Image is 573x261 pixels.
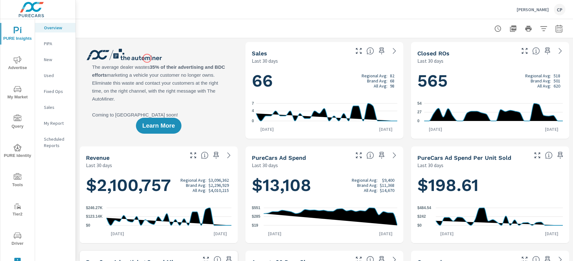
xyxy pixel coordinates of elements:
[417,161,443,169] p: Last 30 days
[417,110,422,115] text: 27
[531,78,551,83] p: Brand Avg:
[554,83,560,88] p: 620
[532,47,540,55] span: Number of Repair Orders Closed by the selected dealership group over the selected time range. [So...
[209,188,229,193] p: $4,010,215
[252,206,260,210] text: $551
[542,46,553,56] span: Save this to your personalized report
[553,22,565,35] button: Select Date Range
[362,73,387,78] p: Regional Avg:
[390,73,394,78] p: 82
[436,230,458,237] p: [DATE]
[545,152,553,159] span: Average cost of advertising per each vehicle sold at the dealer over the selected date range. The...
[417,223,422,228] text: $0
[377,150,387,160] span: Save this to your personalized report
[35,23,75,32] div: Overview
[264,230,286,237] p: [DATE]
[375,126,397,132] p: [DATE]
[201,152,209,159] span: Total sales revenue over the selected date range. [Source: This data is sourced from the dealer’s...
[554,4,565,15] div: CP
[209,178,229,183] p: $3,096,362
[357,183,378,188] p: Brand Avg:
[35,134,75,150] div: Scheduled Reports
[2,85,33,101] span: My Market
[507,22,520,35] button: "Export Report to PDF"
[252,101,254,106] text: 7
[382,178,394,183] p: $9,400
[86,161,112,169] p: Last 30 days
[2,173,33,189] span: Tools
[389,150,400,160] a: See more details in report
[86,215,103,219] text: $123.14K
[224,150,234,160] a: See more details in report
[377,46,387,56] span: Save this to your personalized report
[352,178,378,183] p: Regional Avg:
[136,118,181,134] button: Learn More
[2,232,33,247] span: Driver
[86,206,103,210] text: $246.27K
[2,56,33,72] span: Advertise
[366,47,374,55] span: Number of vehicles sold by the dealership over the selected date range. [Source: This data is sou...
[522,22,535,35] button: Print Report
[525,73,551,78] p: Regional Avg:
[35,118,75,128] div: My Report
[106,230,129,237] p: [DATE]
[252,109,254,113] text: 4
[555,46,565,56] a: See more details in report
[252,161,278,169] p: Last 30 days
[354,46,364,56] button: Make Fullscreen
[517,7,549,12] p: [PERSON_NAME]
[86,154,110,161] h5: Revenue
[142,123,175,129] span: Learn More
[417,57,443,65] p: Last 30 days
[380,188,394,193] p: $14,670
[44,25,70,31] p: Overview
[390,78,394,83] p: 68
[364,188,378,193] p: All Avg:
[2,27,33,42] span: PURE Insights
[417,101,422,106] text: 54
[252,223,258,228] text: $19
[180,178,206,183] p: Regional Avg:
[35,71,75,80] div: Used
[35,102,75,112] div: Sales
[44,136,70,149] p: Scheduled Reports
[193,188,206,193] p: All Avg:
[35,87,75,96] div: Fixed Ops
[2,144,33,159] span: PURE Identity
[86,223,90,228] text: $0
[44,104,70,110] p: Sales
[252,119,254,123] text: 0
[417,50,449,57] h5: Closed ROs
[366,152,374,159] span: Total cost of media for all PureCars channels for the selected dealership group over the selected...
[186,183,206,188] p: Brand Avg:
[354,150,364,160] button: Make Fullscreen
[367,78,387,83] p: Brand Avg:
[424,126,447,132] p: [DATE]
[209,230,231,237] p: [DATE]
[35,39,75,48] div: PIPA
[256,126,278,132] p: [DATE]
[417,154,511,161] h5: PureCars Ad Spend Per Unit Sold
[554,73,560,78] p: 518
[541,230,563,237] p: [DATE]
[417,215,426,219] text: $242
[44,120,70,126] p: My Report
[537,83,551,88] p: All Avg:
[44,40,70,47] p: PIPA
[86,174,231,196] h1: $2,100,757
[252,214,260,219] text: $285
[252,50,267,57] h5: Sales
[374,83,387,88] p: All Avg:
[2,115,33,130] span: Query
[2,202,33,218] span: Tier2
[44,56,70,63] p: New
[252,70,397,92] h1: 66
[44,72,70,79] p: Used
[554,78,560,83] p: 501
[417,206,431,210] text: $484.54
[35,55,75,64] div: New
[375,230,397,237] p: [DATE]
[209,183,229,188] p: $2,296,929
[520,46,530,56] button: Make Fullscreen
[44,88,70,95] p: Fixed Ops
